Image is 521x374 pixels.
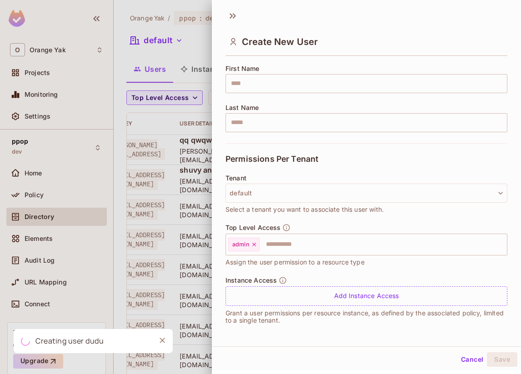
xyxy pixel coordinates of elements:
button: Save [487,352,517,367]
span: Tenant [225,175,246,182]
button: Cancel [457,352,487,367]
span: Last Name [225,104,259,111]
div: Add Instance Access [225,286,507,306]
p: Grant a user permissions per resource instance, as defined by the associated policy, limited to a... [225,309,507,324]
span: Permissions Per Tenant [225,155,318,164]
span: Top Level Access [225,224,281,231]
span: Select a tenant you want to associate this user with. [225,204,384,214]
button: Close [155,334,169,347]
button: Open [502,243,504,245]
span: Assign the user permission to a resource type [225,257,365,267]
span: admin [232,241,249,248]
span: Create New User [242,36,318,47]
button: default [225,184,507,203]
span: Instance Access [225,277,277,284]
div: Creating user dudu [35,335,104,347]
div: admin [228,238,260,251]
span: First Name [225,65,260,72]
